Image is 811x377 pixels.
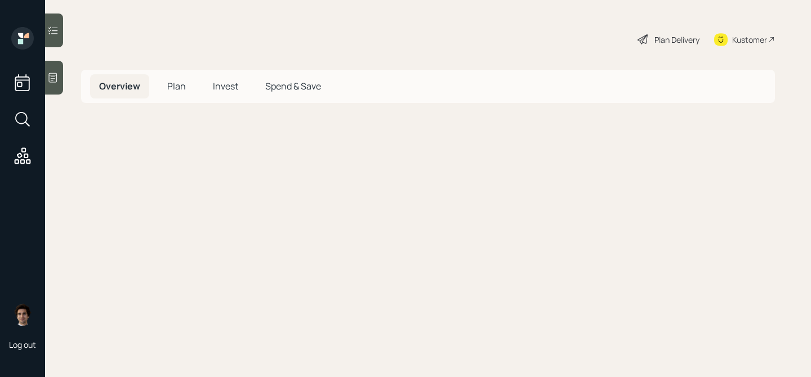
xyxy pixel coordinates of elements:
[213,80,238,92] span: Invest
[99,80,140,92] span: Overview
[265,80,321,92] span: Spend & Save
[732,34,767,46] div: Kustomer
[167,80,186,92] span: Plan
[11,303,34,326] img: harrison-schaefer-headshot-2.png
[9,339,36,350] div: Log out
[654,34,699,46] div: Plan Delivery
